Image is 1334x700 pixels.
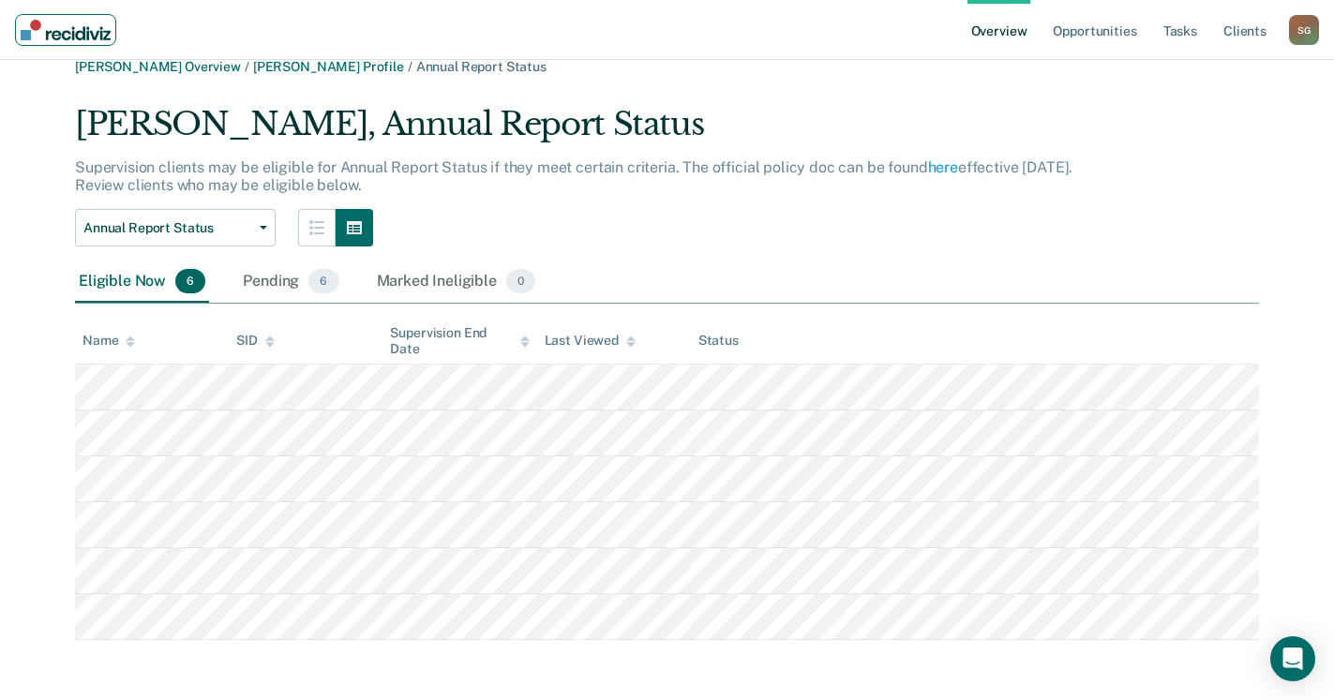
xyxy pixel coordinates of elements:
span: 0 [506,269,535,293]
button: Annual Report Status [75,209,276,246]
div: SID [236,333,275,349]
div: Open Intercom Messenger [1270,636,1315,681]
img: Recidiviz [21,20,111,40]
p: Supervision clients may be eligible for Annual Report Status if they meet certain criteria. The o... [75,158,1072,194]
div: Status [698,333,739,349]
div: [PERSON_NAME], Annual Report Status [75,105,1075,158]
a: here [928,158,958,176]
span: 6 [308,269,338,293]
span: Annual Report Status [83,220,252,236]
div: Pending6 [239,261,342,303]
a: [PERSON_NAME] Overview [75,59,241,74]
div: Last Viewed [545,333,636,349]
div: Eligible Now6 [75,261,209,303]
div: S G [1289,15,1319,45]
div: Name [82,333,135,349]
span: / [404,59,416,74]
button: Profile dropdown button [1289,15,1319,45]
span: Annual Report Status [416,59,547,74]
span: 6 [175,269,205,293]
div: Supervision End Date [390,325,529,357]
span: / [241,59,253,74]
a: [PERSON_NAME] Profile [253,59,404,74]
div: Marked Ineligible0 [373,261,540,303]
